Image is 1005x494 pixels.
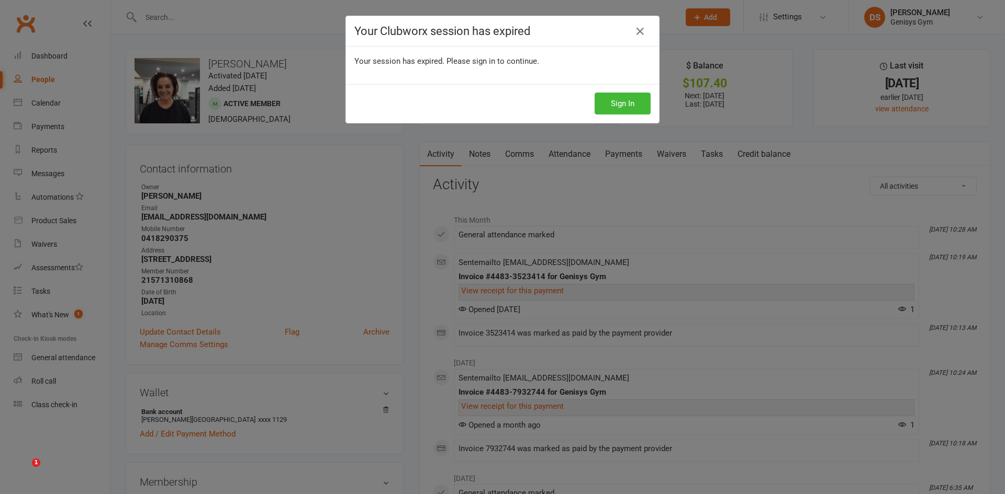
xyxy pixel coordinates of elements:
[32,458,40,467] span: 1
[632,23,649,40] a: Close
[595,93,651,114] button: Sign In
[354,25,651,38] h4: Your Clubworx session has expired
[354,56,539,66] span: Your session has expired. Please sign in to continue.
[10,458,36,484] iframe: Intercom live chat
